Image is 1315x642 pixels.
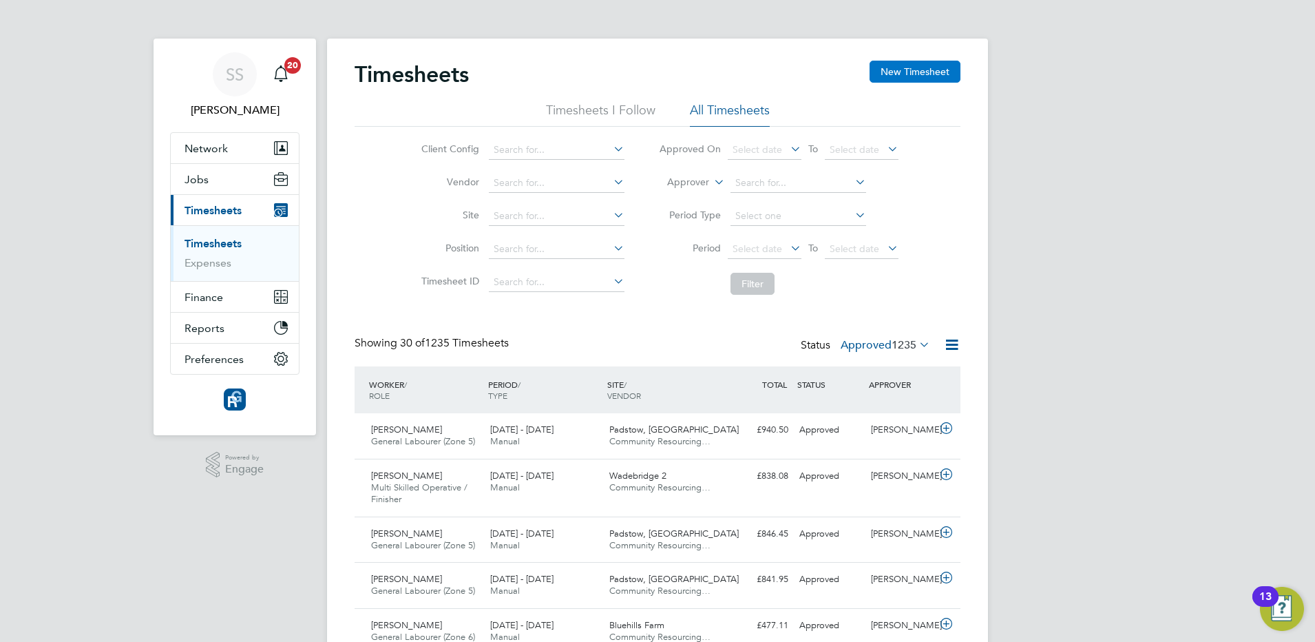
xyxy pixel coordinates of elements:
[371,424,442,435] span: [PERSON_NAME]
[609,470,666,482] span: Wadebridge 2
[170,52,299,118] a: SS[PERSON_NAME]
[490,435,520,447] span: Manual
[489,240,624,259] input: Search for...
[801,336,933,355] div: Status
[224,389,246,411] img: resourcinggroup-logo-retina.png
[804,140,822,158] span: To
[794,614,865,637] div: Approved
[609,539,711,551] span: Community Resourcing…
[865,568,937,591] div: [PERSON_NAME]
[722,523,794,546] div: £846.45
[225,452,264,464] span: Powered by
[489,207,624,226] input: Search for...
[488,390,507,401] span: TYPE
[206,452,264,478] a: Powered byEngage
[371,619,442,631] span: [PERSON_NAME]
[762,379,787,390] span: TOTAL
[609,528,739,539] span: Padstow, [GEOGRAPHIC_DATA]
[267,52,295,96] a: 20
[371,470,442,482] span: [PERSON_NAME]
[733,242,782,255] span: Select date
[659,143,721,155] label: Approved On
[841,338,930,352] label: Approved
[609,573,739,585] span: Padstow, [GEOGRAPHIC_DATA]
[804,239,822,257] span: To
[171,313,299,343] button: Reports
[185,173,209,186] span: Jobs
[865,372,937,397] div: APPROVER
[171,225,299,281] div: Timesheets
[722,614,794,637] div: £477.11
[366,372,485,408] div: WORKER
[371,539,475,551] span: General Labourer (Zone 5)
[865,465,937,488] div: [PERSON_NAME]
[417,275,479,287] label: Timesheet ID
[171,164,299,194] button: Jobs
[490,482,520,493] span: Manual
[171,344,299,374] button: Preferences
[659,242,721,254] label: Period
[865,614,937,637] div: [PERSON_NAME]
[284,57,301,74] span: 20
[733,143,782,156] span: Select date
[518,379,520,390] span: /
[490,528,554,539] span: [DATE] - [DATE]
[489,141,624,160] input: Search for...
[609,435,711,447] span: Community Resourcing…
[546,102,655,127] li: Timesheets I Follow
[490,470,554,482] span: [DATE] - [DATE]
[171,195,299,225] button: Timesheets
[171,282,299,312] button: Finance
[659,209,721,221] label: Period Type
[830,143,879,156] span: Select date
[185,142,228,155] span: Network
[154,39,316,435] nav: Main navigation
[624,379,627,390] span: /
[417,242,479,254] label: Position
[185,256,231,269] a: Expenses
[369,390,390,401] span: ROLE
[490,424,554,435] span: [DATE] - [DATE]
[417,143,479,155] label: Client Config
[404,379,407,390] span: /
[489,273,624,292] input: Search for...
[865,419,937,442] div: [PERSON_NAME]
[794,523,865,546] div: Approved
[185,237,242,250] a: Timesheets
[730,174,866,193] input: Search for...
[417,209,479,221] label: Site
[170,102,299,118] span: Sasha Steeples
[490,539,520,551] span: Manual
[490,585,520,597] span: Manual
[730,207,866,226] input: Select one
[794,568,865,591] div: Approved
[490,573,554,585] span: [DATE] - [DATE]
[730,273,775,295] button: Filter
[489,174,624,193] input: Search for...
[185,322,224,335] span: Reports
[371,482,467,505] span: Multi Skilled Operative / Finisher
[400,336,509,350] span: 1235 Timesheets
[609,482,711,493] span: Community Resourcing…
[185,353,244,366] span: Preferences
[355,336,512,351] div: Showing
[485,372,604,408] div: PERIOD
[371,573,442,585] span: [PERSON_NAME]
[1259,597,1272,614] div: 13
[185,291,223,304] span: Finance
[722,465,794,488] div: £838.08
[607,390,641,401] span: VENDOR
[1260,587,1304,631] button: Open Resource Center, 13 new notifications
[371,435,475,447] span: General Labourer (Zone 5)
[355,61,469,88] h2: Timesheets
[830,242,879,255] span: Select date
[225,464,264,475] span: Engage
[226,65,244,83] span: SS
[722,419,794,442] div: £940.50
[794,372,865,397] div: STATUS
[609,619,664,631] span: Bluehills Farm
[400,336,425,350] span: 30 of
[371,585,475,597] span: General Labourer (Zone 5)
[690,102,770,127] li: All Timesheets
[865,523,937,546] div: [PERSON_NAME]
